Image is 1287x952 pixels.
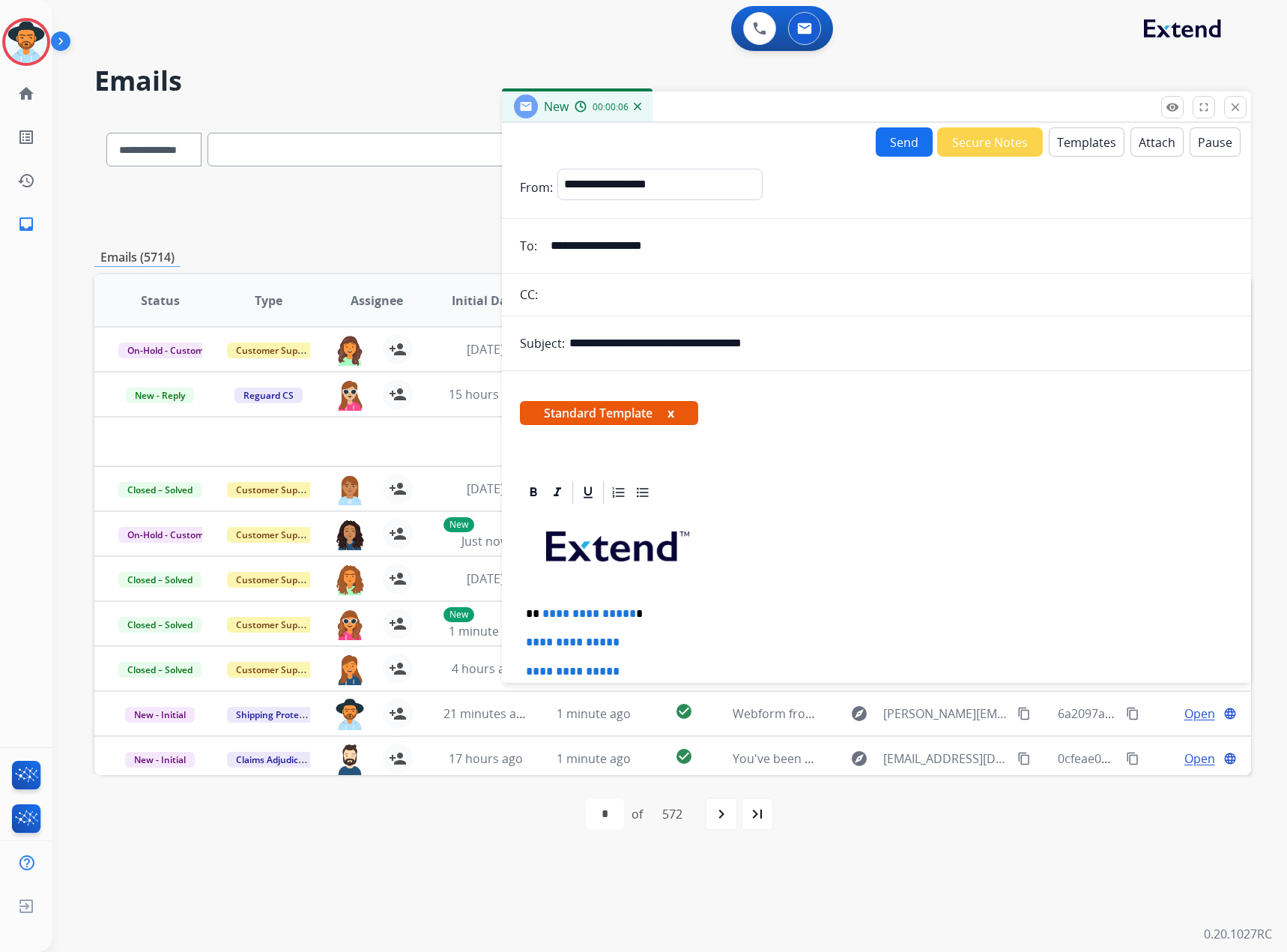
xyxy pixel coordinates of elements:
[389,340,407,358] mat-icon: person_add
[632,481,654,504] div: Bullet List
[5,21,47,63] img: avatar
[255,292,282,310] span: Type
[1017,752,1031,765] mat-icon: content_copy
[335,609,365,640] img: agent-avatar
[461,533,509,549] span: Just now
[522,481,545,504] div: Bold
[1166,100,1179,114] mat-icon: remove_red_eye
[593,101,629,113] span: 00:00:06
[1190,127,1241,157] button: Pause
[335,699,365,730] img: agent-avatar
[667,404,674,422] button: x
[1017,707,1031,720] mat-icon: content_copy
[94,66,1251,96] h2: Emails
[544,98,569,115] span: New
[632,805,643,823] div: of
[389,480,407,498] mat-icon: person_add
[650,799,694,829] div: 572
[557,750,631,767] span: 1 minute ago
[227,527,324,543] span: Customer Support
[17,172,35,190] mat-icon: history
[608,481,630,504] div: Ordered List
[389,615,407,633] mat-icon: person_add
[577,481,599,504] div: Underline
[1184,750,1215,768] span: Open
[118,343,222,358] span: On-Hold - Customer
[125,707,195,723] span: New - Initial
[748,805,766,823] mat-icon: last_page
[389,385,407,403] mat-icon: person_add
[850,705,868,723] mat-icon: explore
[1223,752,1237,765] mat-icon: language
[467,341,504,358] span: [DATE]
[449,386,523,403] span: 15 hours ago
[389,705,407,723] mat-icon: person_add
[17,85,35,103] mat-icon: home
[118,482,202,498] span: Closed – Solved
[449,750,523,767] span: 17 hours ago
[443,705,530,722] span: 21 minutes ago
[17,215,35,233] mat-icon: inbox
[520,286,538,304] p: CC:
[389,525,407,543] mat-icon: person_add
[234,388,303,403] span: Reguard CS
[452,660,519,677] span: 4 hours ago
[712,805,730,823] mat-icon: navigate_next
[227,662,324,678] span: Customer Support
[449,623,523,639] span: 1 minute ago
[876,127,933,157] button: Send
[335,519,365,550] img: agent-avatar
[1049,127,1124,157] button: Templates
[118,572,202,588] span: Closed – Solved
[227,617,324,633] span: Customer Support
[118,617,202,633] span: Closed – Solved
[227,707,330,723] span: Shipping Protection
[883,705,1010,723] span: [PERSON_NAME][EMAIL_ADDRESS][PERSON_NAME][DOMAIN_NAME]
[675,747,693,765] mat-icon: check_circle
[335,564,365,595] img: agent-avatar
[520,334,565,352] p: Subject:
[389,750,407,768] mat-icon: person_add
[452,292,519,310] span: Initial Date
[546,481,569,504] div: Italic
[94,248,181,267] p: Emails (5714)
[520,178,553,196] p: From:
[467,570,504,587] span: [DATE]
[351,292,403,310] span: Assignee
[389,570,407,588] mat-icon: person_add
[1126,752,1139,765] mat-icon: content_copy
[335,474,365,505] img: agent-avatar
[227,752,330,768] span: Claims Adjudication
[1058,705,1285,722] span: 6a2097ab-cd20-4bca-9553-2c81df8ec7c2
[1130,127,1184,157] button: Attach
[937,127,1043,157] button: Secure Notes
[733,705,1258,722] span: Webform from [PERSON_NAME][EMAIL_ADDRESS][PERSON_NAME][DOMAIN_NAME] on [DATE]
[443,517,474,532] p: New
[227,343,324,358] span: Customer Support
[1197,100,1211,114] mat-icon: fullscreen
[520,401,698,425] span: Standard Template
[335,379,365,411] img: agent-avatar
[389,660,407,678] mat-icon: person_add
[1058,750,1279,767] span: 0cfeae09-e65b-43e8-b326-48cf288af78c
[335,744,365,775] img: agent-avatar
[443,607,474,622] p: New
[557,705,631,722] span: 1 minute ago
[1223,707,1237,720] mat-icon: language
[335,334,365,366] img: agent-avatar
[118,662,202,678] span: Closed – Solved
[1229,100,1242,114] mat-icon: close
[126,388,194,403] span: New - Reply
[675,702,693,720] mat-icon: check_circle
[850,750,868,768] mat-icon: explore
[141,292,180,310] span: Status
[1184,705,1215,723] span: Open
[17,128,35,146] mat-icon: list_alt
[227,572,324,588] span: Customer Support
[1126,707,1139,720] mat-icon: content_copy
[227,482,324,498] span: Customer Support
[883,750,1010,768] span: [EMAIL_ADDRESS][DOMAIN_NAME]
[467,480,504,497] span: [DATE]
[335,654,365,685] img: agent-avatar
[125,752,195,768] span: New - Initial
